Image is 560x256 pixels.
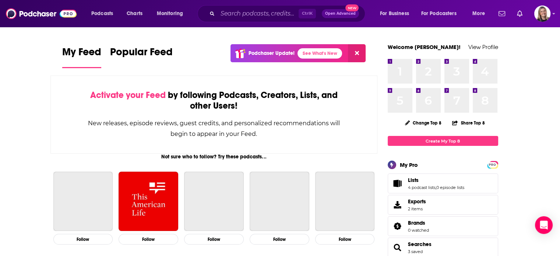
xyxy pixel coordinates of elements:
a: Lists [408,177,464,183]
span: Lists [408,177,419,183]
span: For Podcasters [421,8,457,19]
img: User Profile [534,6,550,22]
span: Exports [408,198,426,205]
button: open menu [375,8,418,20]
p: Podchaser Update! [249,50,295,56]
span: Exports [390,200,405,210]
div: Not sure who to follow? Try these podcasts... [50,154,378,160]
div: Search podcasts, credits, & more... [204,5,372,22]
a: View Profile [468,43,498,50]
button: Show profile menu [534,6,550,22]
a: Exports [388,195,498,215]
button: open menu [86,8,123,20]
a: Searches [390,242,405,253]
button: open menu [416,8,467,20]
button: Follow [53,234,113,245]
a: 4 podcast lists [408,185,436,190]
input: Search podcasts, credits, & more... [218,8,299,20]
a: Welcome [PERSON_NAME]! [388,43,461,50]
span: Ctrl K [299,9,316,18]
span: Popular Feed [110,46,173,63]
a: Show notifications dropdown [514,7,525,20]
div: by following Podcasts, Creators, Lists, and other Users! [88,90,341,111]
span: For Business [380,8,409,19]
a: The Joe Rogan Experience [53,172,113,231]
a: 0 episode lists [436,185,464,190]
a: 0 watched [408,228,429,233]
span: Open Advanced [325,12,356,15]
span: New [345,4,359,11]
span: Podcasts [91,8,113,19]
span: My Feed [62,46,101,63]
a: Lists [390,178,405,189]
a: See What's New [297,48,342,59]
div: New releases, episode reviews, guest credits, and personalized recommendations will begin to appe... [88,118,341,139]
a: Charts [122,8,147,20]
a: My Feed [62,46,101,68]
img: This American Life [119,172,178,231]
a: Show notifications dropdown [496,7,508,20]
button: Follow [119,234,178,245]
div: My Pro [400,161,418,168]
a: Brands [390,221,405,231]
a: The Daily [250,172,309,231]
button: Share Top 8 [452,116,485,130]
a: Planet Money [184,172,244,231]
span: Logged in as katiedillon [534,6,550,22]
button: open menu [467,8,494,20]
span: 2 items [408,206,426,211]
div: Open Intercom Messenger [535,216,553,234]
a: Popular Feed [110,46,173,68]
span: Charts [127,8,142,19]
span: Activate your Feed [90,90,166,101]
img: Podchaser - Follow, Share and Rate Podcasts [6,7,77,21]
span: More [472,8,485,19]
span: , [436,185,436,190]
button: Change Top 8 [401,118,446,127]
a: Searches [408,241,432,248]
button: Follow [250,234,309,245]
span: Monitoring [157,8,183,19]
button: Follow [184,234,244,245]
span: Lists [388,173,498,193]
a: 3 saved [408,249,423,254]
span: Brands [388,216,498,236]
a: PRO [488,162,497,167]
a: My Favorite Murder with Karen Kilgariff and Georgia Hardstark [315,172,375,231]
a: Brands [408,220,429,226]
button: open menu [152,8,193,20]
button: Follow [315,234,375,245]
a: Create My Top 8 [388,136,498,146]
span: Brands [408,220,425,226]
button: Open AdvancedNew [322,9,359,18]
